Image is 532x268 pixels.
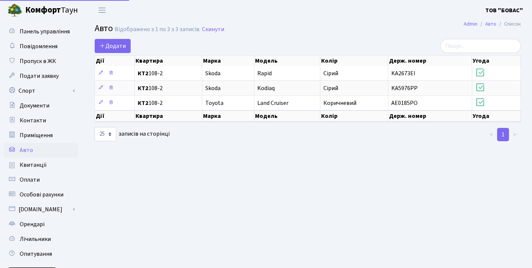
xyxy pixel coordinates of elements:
th: Колір [320,56,388,66]
b: Комфорт [25,4,61,16]
th: Дії [95,56,135,66]
span: Орендарі [20,220,45,228]
a: ТОВ "БОВАС" [485,6,523,15]
span: Лічильники [20,235,51,243]
span: Панель управління [20,27,70,36]
span: Toyota [205,99,223,107]
img: logo.png [7,3,22,18]
span: Skoda [205,84,221,92]
th: Марка [202,110,255,122]
span: 108-2 [138,100,199,106]
a: Пропуск в ЖК [4,54,78,69]
nav: breadcrumb [453,16,532,32]
span: Оплати [20,176,40,184]
span: Rapid [257,69,272,77]
span: Авто [20,146,33,154]
th: Квартира [135,110,202,122]
span: Приміщення [20,131,53,139]
a: Особові рахунки [4,187,78,202]
th: Колір [320,110,388,122]
th: Дії [95,110,135,122]
th: Модель [254,56,320,66]
span: 108-2 [138,70,199,76]
a: Подати заявку [4,69,78,83]
a: Скинути [202,26,224,33]
a: Додати [95,39,131,53]
a: Авто [4,143,78,158]
select: записів на сторінці [95,127,116,141]
span: KA5976PP [391,84,418,92]
span: Сірий [323,84,338,92]
th: Угода [472,56,521,66]
label: записів на сторінці [95,127,170,141]
th: Держ. номер [388,110,472,122]
a: Спорт [4,83,78,98]
a: 1 [497,128,509,141]
b: КТ2 [138,84,148,92]
a: Приміщення [4,128,78,143]
a: Контакти [4,113,78,128]
span: Документи [20,102,49,110]
a: Орендарі [4,217,78,232]
span: Опитування [20,250,52,258]
b: КТ2 [138,99,148,107]
span: 108-2 [138,85,199,91]
a: Лічильники [4,232,78,247]
span: Авто [95,22,113,35]
span: Повідомлення [20,42,58,50]
button: Переключити навігацію [93,4,111,16]
span: Land Cruiser [257,99,288,107]
span: Пропуск в ЖК [20,57,56,65]
span: Додати [99,42,126,50]
a: Повідомлення [4,39,78,54]
li: Список [496,20,521,28]
span: Особові рахунки [20,191,63,199]
b: ТОВ "БОВАС" [485,6,523,14]
span: Сірий [323,69,338,77]
th: Угода [472,110,521,122]
a: Оплати [4,172,78,187]
th: Квартира [135,56,202,66]
span: Контакти [20,116,46,125]
th: Марка [202,56,255,66]
span: Подати заявку [20,72,59,80]
a: [DOMAIN_NAME] [4,202,78,217]
a: Панель управління [4,24,78,39]
a: Авто [485,20,496,28]
th: Модель [254,110,320,122]
a: Квитанції [4,158,78,172]
a: Опитування [4,247,78,261]
span: AE0185PO [391,99,418,107]
b: КТ2 [138,69,148,77]
input: Пошук... [440,39,521,53]
div: Відображено з 1 по 3 з 3 записів. [115,26,200,33]
span: Таун [25,4,78,17]
th: Держ. номер [388,56,472,66]
a: Документи [4,98,78,113]
span: KA2673EI [391,69,415,77]
span: Kodiaq [257,84,275,92]
span: Квитанції [20,161,47,169]
span: Коричневий [323,99,356,107]
a: Admin [464,20,477,28]
span: Skoda [205,69,221,77]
